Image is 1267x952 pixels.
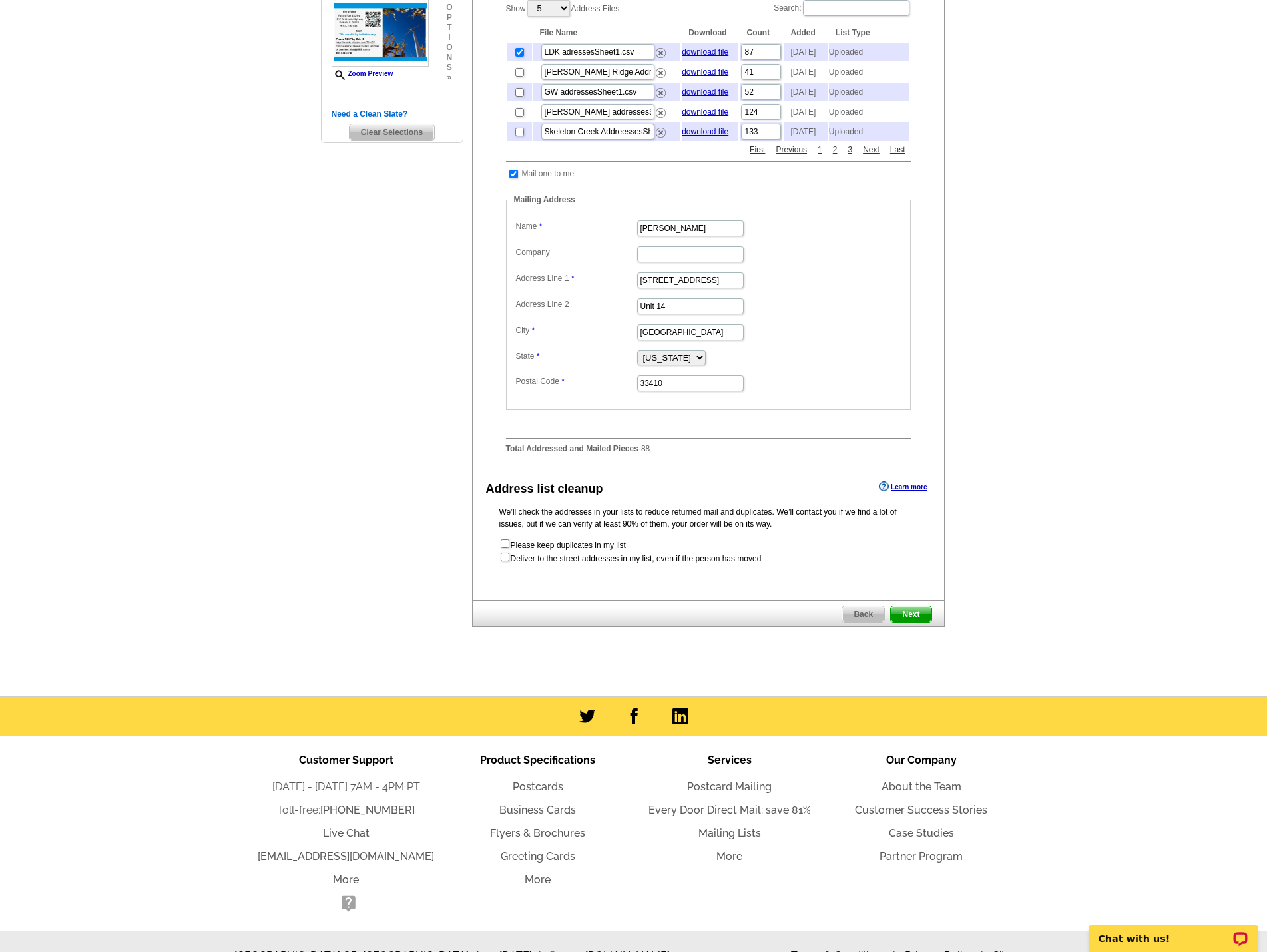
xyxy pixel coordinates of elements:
[682,107,728,117] a: download file
[320,804,415,816] a: [PHONE_NUMBER]
[516,220,636,232] label: Name
[258,850,434,863] a: [EMAIL_ADDRESS][DOMAIN_NAME]
[323,827,370,839] a: Live Chat
[499,804,576,816] a: Business Cards
[516,272,636,284] label: Address Line 1
[333,873,359,886] a: More
[886,754,957,766] span: Our Company
[716,850,742,863] a: More
[682,47,728,57] a: download file
[784,43,827,61] td: [DATE]
[446,73,452,83] span: »
[1080,910,1267,952] iframe: LiveChat chat widget
[829,63,909,81] td: Uploaded
[533,25,681,41] th: File Name
[879,481,927,492] a: Learn more
[784,122,827,141] td: [DATE]
[746,144,768,156] a: First
[708,754,752,766] span: Services
[446,23,452,33] span: t
[842,606,884,622] span: Back
[682,127,728,136] a: download file
[499,506,917,530] p: We’ll check the addresses in your lists to reduce returned mail and duplicates. We’ll contact you...
[446,33,452,43] span: i
[299,754,393,766] span: Customer Support
[656,48,666,58] img: delete.png
[880,850,963,863] a: Partner Program
[446,3,452,13] span: o
[830,144,841,156] a: 2
[648,804,811,816] a: Every Door Direct Mail: save 81%
[656,88,666,98] img: delete.png
[784,103,827,121] td: [DATE]
[814,144,826,156] a: 1
[887,144,909,156] a: Last
[332,108,453,120] h5: Need a Clean Slate?
[772,144,810,156] a: Previous
[513,194,577,206] legend: Mailing Address
[656,85,666,95] a: Remove this list
[682,67,728,77] a: download file
[829,43,909,61] td: Uploaded
[516,350,636,362] label: State
[740,25,782,41] th: Count
[829,122,909,141] td: Uploaded
[516,324,636,336] label: City
[829,103,909,121] td: Uploaded
[332,70,393,77] a: Zoom Preview
[501,850,575,863] a: Greeting Cards
[516,375,636,387] label: Postal Code
[855,804,987,816] a: Customer Success Stories
[656,45,666,55] a: Remove this list
[499,538,917,565] form: Please keep duplicates in my list Deliver to the street addresses in my list, even if the person ...
[784,83,827,101] td: [DATE]
[480,754,595,766] span: Product Specifications
[889,827,954,839] a: Case Studies
[490,827,585,839] a: Flyers & Brochures
[516,298,636,310] label: Address Line 2
[525,873,551,886] a: More
[656,68,666,78] img: delete.png
[829,25,909,41] th: List Type
[829,83,909,101] td: Uploaded
[784,63,827,81] td: [DATE]
[446,53,452,63] span: n
[516,246,636,258] label: Company
[656,128,666,138] img: delete.png
[860,144,883,156] a: Next
[641,444,650,453] span: 88
[656,105,666,115] a: Remove this list
[882,780,961,793] a: About the Team
[513,780,563,793] a: Postcards
[682,87,728,97] a: download file
[446,63,452,73] span: s
[250,802,442,818] li: Toll-free:
[656,65,666,75] a: Remove this list
[698,827,761,839] a: Mailing Lists
[486,480,603,498] div: Address list cleanup
[250,779,442,795] li: [DATE] - [DATE] 7AM - 4PM PT
[842,606,885,623] a: Back
[350,124,434,140] span: Clear Selections
[784,25,827,41] th: Added
[656,125,666,134] a: Remove this list
[446,13,452,23] span: p
[844,144,856,156] a: 3
[656,108,666,118] img: delete.png
[521,167,575,180] td: Mail one to me
[682,25,738,41] th: Download
[687,780,772,793] a: Postcard Mailing
[506,444,638,453] strong: Total Addressed and Mailed Pieces
[446,43,452,53] span: o
[891,606,931,622] span: Next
